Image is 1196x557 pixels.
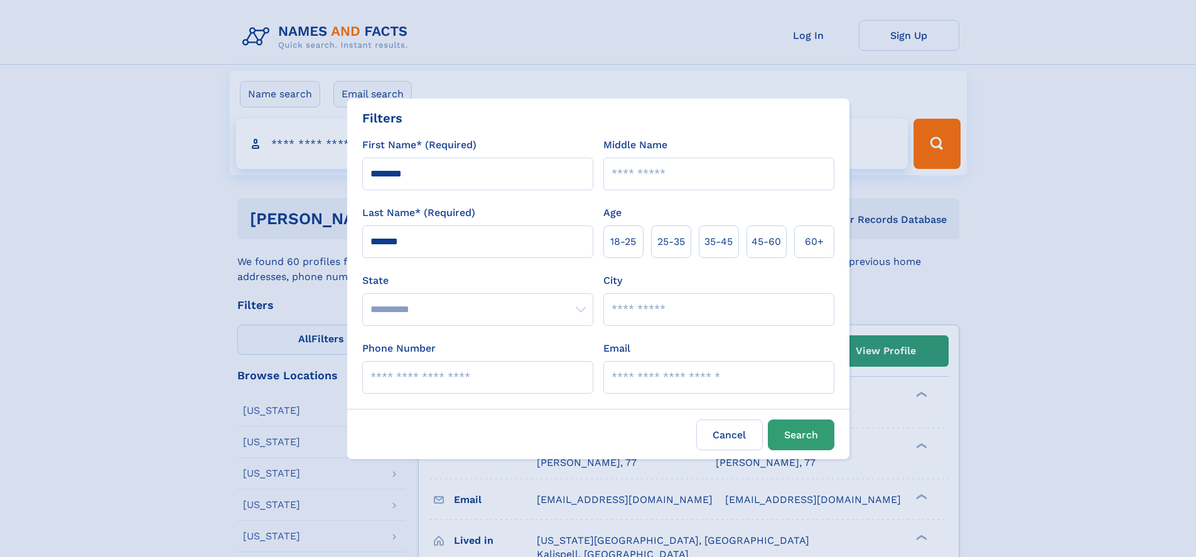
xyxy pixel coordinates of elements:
label: City [603,273,622,288]
span: 18‑25 [610,234,636,249]
div: Filters [362,109,402,127]
label: Last Name* (Required) [362,205,475,220]
span: 45‑60 [752,234,781,249]
span: 25‑35 [657,234,685,249]
button: Search [768,419,834,450]
label: Email [603,341,630,356]
label: Phone Number [362,341,436,356]
label: Age [603,205,622,220]
span: 60+ [805,234,824,249]
span: 35‑45 [704,234,733,249]
label: Middle Name [603,138,667,153]
label: First Name* (Required) [362,138,477,153]
label: Cancel [696,419,763,450]
label: State [362,273,593,288]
